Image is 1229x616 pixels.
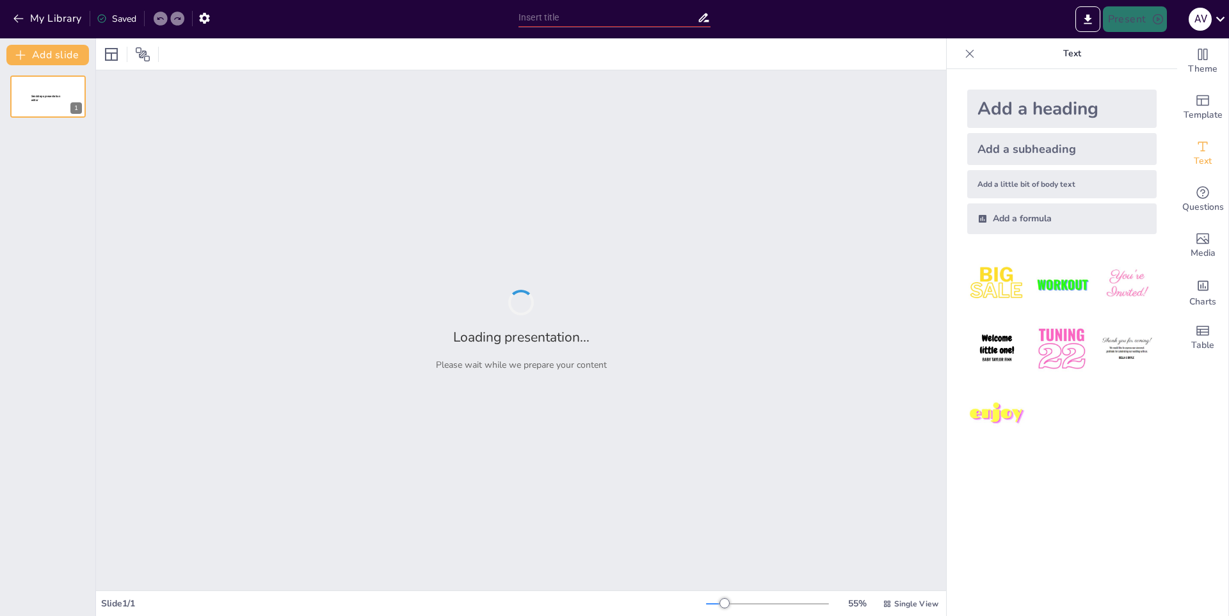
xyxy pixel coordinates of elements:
[842,597,872,610] div: 55 %
[135,47,150,62] span: Position
[1189,8,1212,31] div: A V
[1075,6,1100,32] button: Export to PowerPoint
[1177,269,1228,315] div: Add charts and graphs
[97,13,136,25] div: Saved
[980,38,1164,69] p: Text
[1032,255,1091,314] img: 2.jpeg
[31,95,60,102] span: Sendsteps presentation editor
[101,597,706,610] div: Slide 1 / 1
[894,599,938,609] span: Single View
[10,75,86,118] div: 1
[967,133,1157,165] div: Add a subheading
[70,102,82,114] div: 1
[1177,130,1228,177] div: Add text boxes
[518,8,697,27] input: Insert title
[1177,315,1228,361] div: Add a table
[1103,6,1167,32] button: Present
[1191,338,1214,352] span: Table
[967,170,1157,198] div: Add a little bit of body text
[10,8,87,29] button: My Library
[967,90,1157,128] div: Add a heading
[1177,177,1228,223] div: Get real-time input from your audience
[1189,295,1216,309] span: Charts
[1097,319,1157,379] img: 6.jpeg
[1032,319,1091,379] img: 5.jpeg
[436,359,607,371] p: Please wait while we prepare your content
[6,45,89,65] button: Add slide
[1191,246,1216,260] span: Media
[1097,255,1157,314] img: 3.jpeg
[1184,108,1223,122] span: Template
[453,328,590,346] h2: Loading presentation...
[1189,6,1212,32] button: A V
[1182,200,1224,214] span: Questions
[967,319,1027,379] img: 4.jpeg
[967,255,1027,314] img: 1.jpeg
[967,203,1157,234] div: Add a formula
[967,384,1027,444] img: 7.jpeg
[1188,62,1217,76] span: Theme
[1194,154,1212,168] span: Text
[1177,38,1228,84] div: Change the overall theme
[101,44,122,65] div: Layout
[1177,84,1228,130] div: Add ready made slides
[1177,223,1228,269] div: Add images, graphics, shapes or video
